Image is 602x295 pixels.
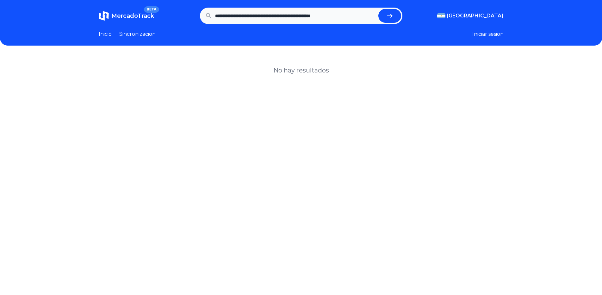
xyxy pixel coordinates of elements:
[111,12,154,19] span: MercadoTrack
[99,11,154,21] a: MercadoTrackBETA
[437,12,504,20] button: [GEOGRAPHIC_DATA]
[273,66,329,75] h1: No hay resultados
[447,12,504,20] span: [GEOGRAPHIC_DATA]
[144,6,159,13] span: BETA
[99,30,112,38] a: Inicio
[99,11,109,21] img: MercadoTrack
[472,30,504,38] button: Iniciar sesion
[119,30,156,38] a: Sincronizacion
[437,13,445,18] img: Argentina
